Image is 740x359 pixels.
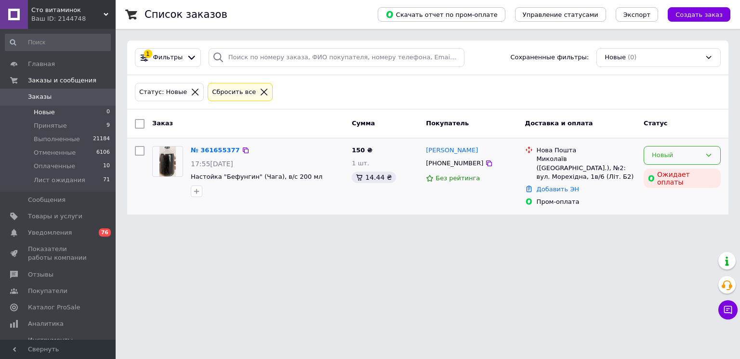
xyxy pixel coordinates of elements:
[426,160,483,167] span: [PHONE_NUMBER]
[96,148,110,157] span: 6106
[28,270,53,279] span: Отзывы
[658,11,730,18] a: Создать заказ
[668,7,730,22] button: Создать заказ
[352,120,375,127] span: Сумма
[28,196,66,204] span: Сообщения
[718,300,738,319] button: Чат с покупателем
[523,11,598,18] span: Управление статусами
[515,7,606,22] button: Управление статусами
[28,93,52,101] span: Заказы
[106,108,110,117] span: 0
[537,186,579,193] a: Добавить ЭН
[537,155,636,181] div: Миколаїв ([GEOGRAPHIC_DATA].), №2: вул. Морехідна, 1в/6 (Літ. Б2)
[628,53,636,61] span: (0)
[34,108,55,117] span: Новые
[34,135,80,144] span: Выполненные
[644,120,668,127] span: Статус
[34,176,85,185] span: Лист ожидания
[106,121,110,130] span: 9
[191,173,322,180] a: Настойка "Бефунгин" (Чага), в/с 200 мл
[28,228,72,237] span: Уведомления
[99,228,111,237] span: 76
[426,146,478,155] a: [PERSON_NAME]
[352,160,369,167] span: 1 шт.
[652,150,701,160] div: Новый
[34,162,75,171] span: Оплаченные
[28,319,64,328] span: Аналитика
[537,146,636,155] div: Нова Пошта
[385,10,498,19] span: Скачать отчет по пром-оплате
[623,11,650,18] span: Экспорт
[34,121,67,130] span: Принятые
[191,146,240,154] a: № 361655377
[352,172,396,183] div: 14.44 ₴
[210,87,258,97] div: Сбросить все
[159,146,176,176] img: Фото товару
[352,146,372,154] span: 150 ₴
[436,174,480,182] span: Без рейтинга
[644,169,721,188] div: Ожидает оплаты
[103,176,110,185] span: 71
[145,9,227,20] h1: Список заказов
[675,11,723,18] span: Создать заказ
[28,303,80,312] span: Каталог ProSale
[103,162,110,171] span: 10
[378,7,505,22] button: Скачать отчет по пром-оплате
[28,245,89,262] span: Показатели работы компании
[209,48,465,67] input: Поиск по номеру заказа, ФИО покупателя, номеру телефона, Email, номеру накладной
[28,212,82,221] span: Товары и услуги
[28,60,55,68] span: Главная
[510,53,589,62] span: Сохраненные фильтры:
[152,120,173,127] span: Заказ
[426,120,469,127] span: Покупатель
[28,287,67,295] span: Покупатели
[28,76,96,85] span: Заказы и сообщения
[5,34,111,51] input: Поиск
[153,53,183,62] span: Фильтры
[137,87,189,97] div: Статус: Новые
[191,160,233,168] span: 17:55[DATE]
[31,14,116,23] div: Ваш ID: 2144748
[31,6,104,14] span: Сто витаминок
[93,135,110,144] span: 21184
[144,50,152,58] div: 1
[34,148,76,157] span: Отмененные
[152,146,183,177] a: Фото товару
[28,336,89,353] span: Инструменты вебмастера и SEO
[616,7,658,22] button: Экспорт
[605,53,626,62] span: Новые
[537,198,636,206] div: Пром-оплата
[525,120,593,127] span: Доставка и оплата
